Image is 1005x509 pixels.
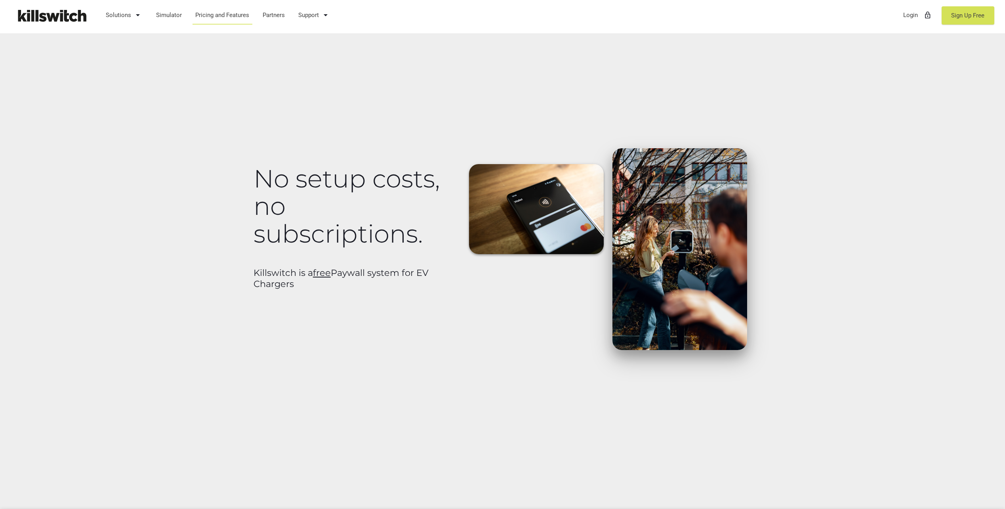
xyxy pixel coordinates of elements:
[900,5,936,25] a: Loginlock_outline
[942,6,994,25] a: Sign Up Free
[102,5,147,25] a: Solutions
[133,6,143,25] i: arrow_drop_down
[254,165,456,247] h1: No setup costs, no subscriptions.
[924,6,932,25] i: lock_outline
[612,148,747,350] img: Couple using EV charger with integrated payments
[469,164,604,254] img: Mobile payments for EV Chargers
[295,5,334,25] a: Support
[259,5,289,25] a: Partners
[313,267,331,278] u: free
[12,6,91,25] img: Killswitch
[321,6,330,25] i: arrow_drop_down
[192,5,253,25] a: Pricing and Features
[254,267,429,290] b: Killswitch is a Paywall system for EV Chargers
[153,5,186,25] a: Simulator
